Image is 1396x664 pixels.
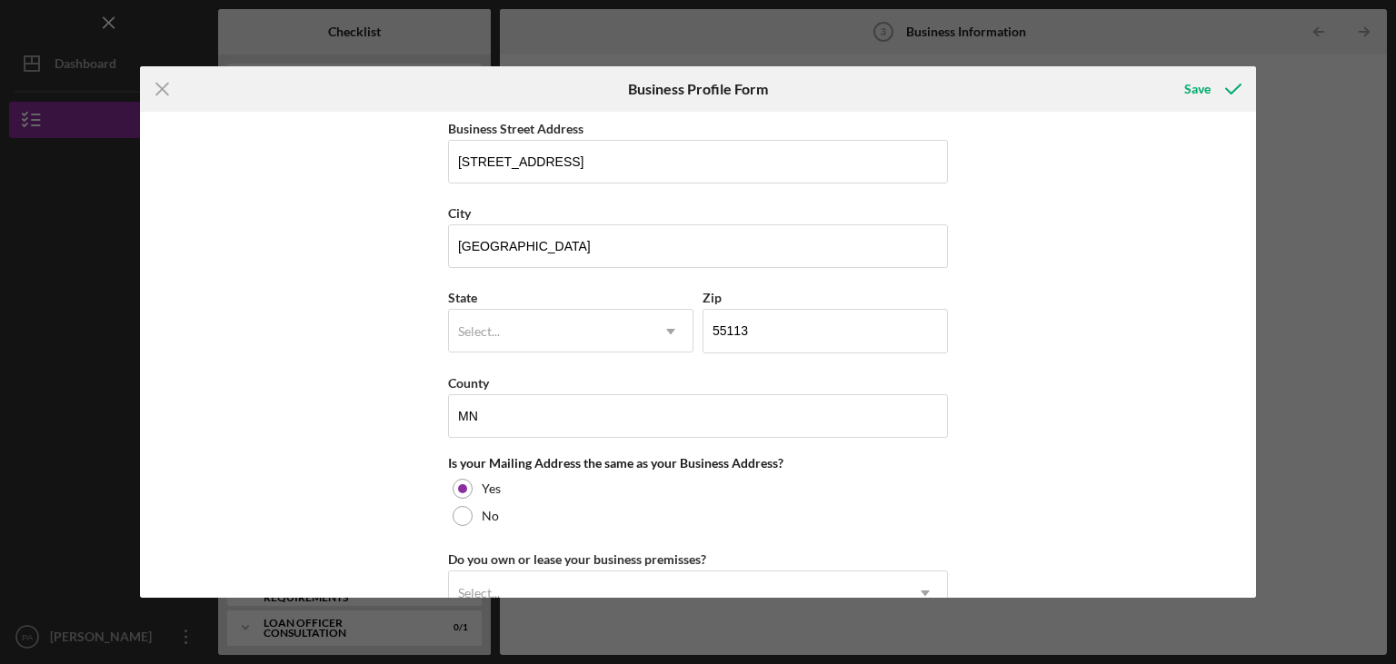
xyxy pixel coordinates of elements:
[1166,71,1256,107] button: Save
[458,324,500,339] div: Select...
[628,81,768,97] h6: Business Profile Form
[458,586,500,600] div: Select...
[448,375,489,391] label: County
[1184,71,1211,107] div: Save
[703,290,722,305] label: Zip
[448,456,948,471] div: Is your Mailing Address the same as your Business Address?
[482,509,499,523] label: No
[482,481,501,496] label: Yes
[448,121,583,136] label: Business Street Address
[448,205,471,221] label: City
